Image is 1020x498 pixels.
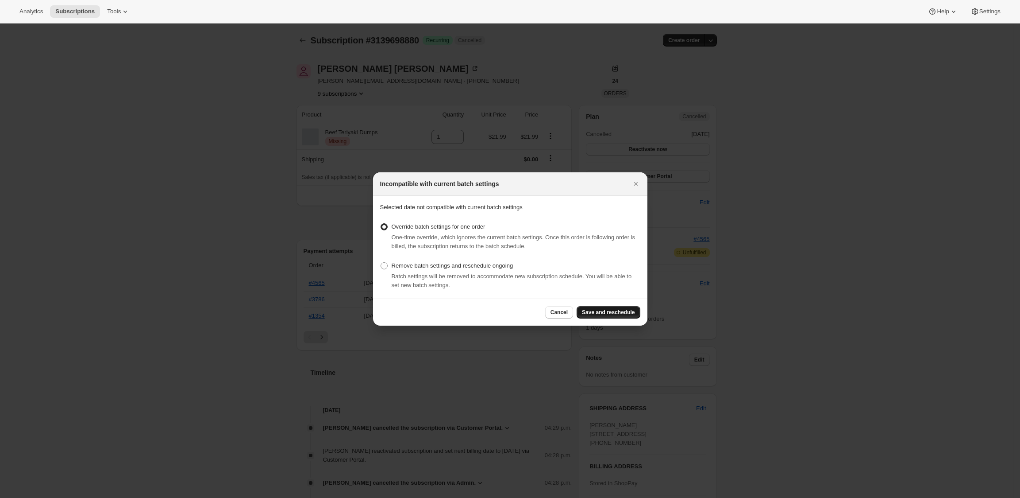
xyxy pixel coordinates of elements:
[107,8,121,15] span: Tools
[923,5,963,18] button: Help
[392,262,513,269] span: Remove batch settings and reschedule ongoing
[392,273,632,288] span: Batch settings will be removed to accommodate new subscription schedule. You will be able to set ...
[550,309,568,316] span: Cancel
[545,306,573,319] button: Cancel
[392,234,635,249] span: One-time override, which ignores the current batch settings. Once this order is following order i...
[392,223,485,230] span: Override batch settings for one order
[380,179,499,188] h2: Incompatible with current batch settings
[979,8,1001,15] span: Settings
[582,309,635,316] span: Save and reschedule
[630,178,642,190] button: Close
[937,8,949,15] span: Help
[102,5,135,18] button: Tools
[55,8,95,15] span: Subscriptions
[380,204,523,210] span: Selected date not compatible with current batch settings
[19,8,43,15] span: Analytics
[577,306,640,319] button: Save and reschedule
[965,5,1006,18] button: Settings
[14,5,48,18] button: Analytics
[50,5,100,18] button: Subscriptions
